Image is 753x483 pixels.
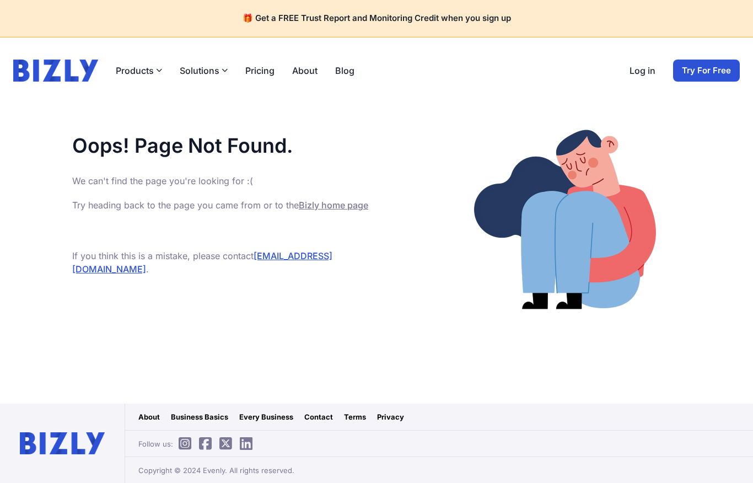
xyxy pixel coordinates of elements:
[673,60,740,82] a: Try For Free
[171,411,228,422] a: Business Basics
[72,198,376,212] p: Try heading back to the page you came from or to the
[292,64,318,77] a: About
[72,250,332,275] a: [EMAIL_ADDRESS][DOMAIN_NAME]
[304,411,333,422] a: Contact
[72,249,376,276] p: If you think this is a mistake, please contact .
[138,438,258,449] span: Follow us:
[630,64,655,77] a: Log in
[13,13,740,24] h4: 🎁 Get a FREE Trust Report and Monitoring Credit when you sign up
[138,411,160,422] a: About
[299,200,368,211] a: Bizly home page
[245,64,275,77] a: Pricing
[180,64,228,77] button: Solutions
[72,135,376,157] h1: Oops! Page Not Found.
[138,465,294,476] span: Copyright © 2024 Evenly. All rights reserved.
[335,64,354,77] a: Blog
[72,174,376,187] p: We can't find the page you're looking for :(
[239,411,293,422] a: Every Business
[344,411,366,422] a: Terms
[377,411,404,422] a: Privacy
[116,64,162,77] button: Products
